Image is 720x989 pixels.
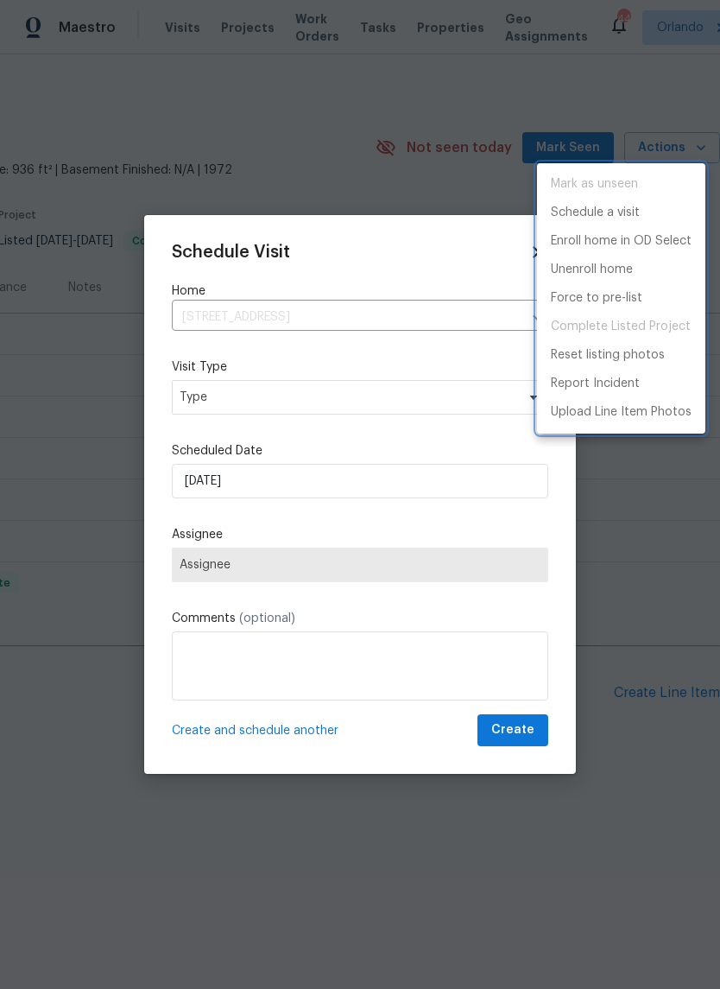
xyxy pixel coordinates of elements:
[551,403,692,422] p: Upload Line Item Photos
[551,346,665,365] p: Reset listing photos
[537,313,705,341] span: Project is already completed
[551,204,640,222] p: Schedule a visit
[551,232,692,250] p: Enroll home in OD Select
[551,375,640,393] p: Report Incident
[551,261,633,279] p: Unenroll home
[551,289,642,307] p: Force to pre-list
